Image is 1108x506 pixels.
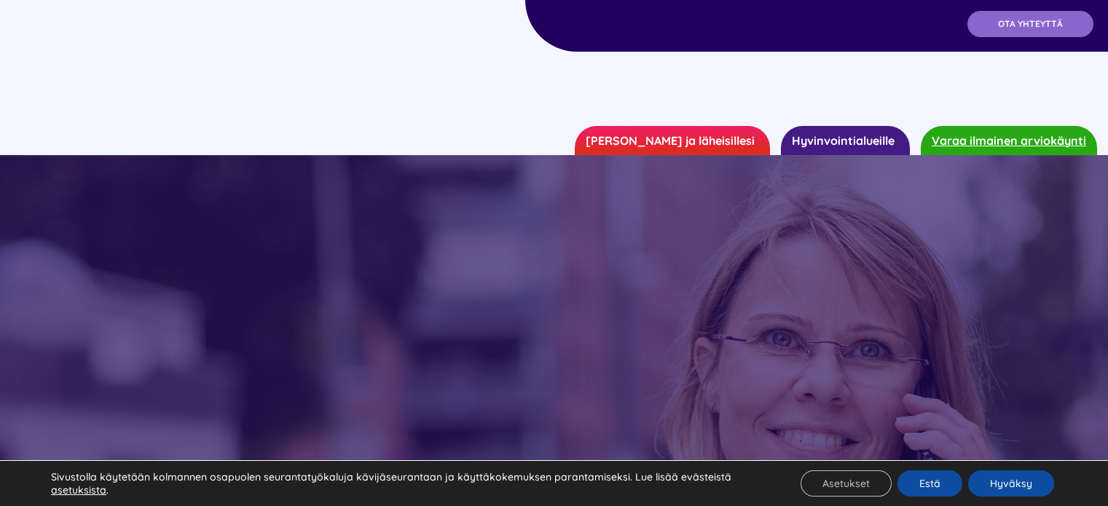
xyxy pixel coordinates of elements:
a: OTA YHTEYTTÄ [967,11,1093,37]
span: OTA YHTEYTTÄ [998,19,1063,29]
a: [PERSON_NAME] ja läheisillesi [575,126,770,155]
button: Hyväksy [968,470,1054,497]
button: Asetukset [801,470,892,497]
a: Hyvinvointialueille [781,126,910,155]
button: asetuksista [51,483,106,497]
p: Sivustolla käytetään kolmannen osapuolen seurantatyökaluja kävijäseurantaan ja käyttäkokemuksen p... [51,470,764,497]
button: Estä [897,470,962,497]
a: Varaa ilmainen arviokäynti [921,126,1097,155]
